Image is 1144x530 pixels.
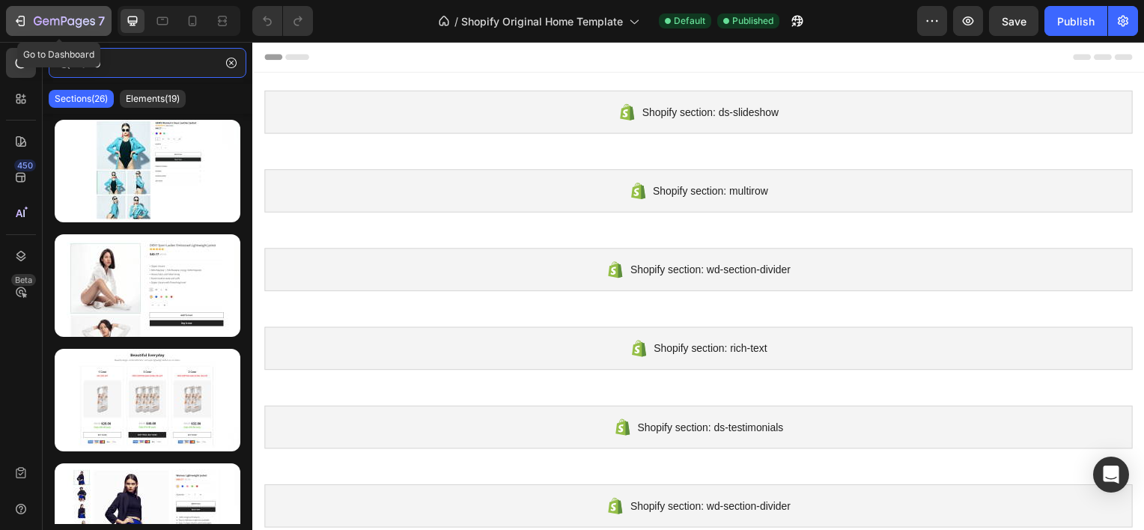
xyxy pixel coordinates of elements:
[674,14,705,28] span: Default
[380,458,542,476] span: Shopify section: wd-section-divider
[461,13,623,29] span: Shopify Original Home Template
[392,61,530,79] span: Shopify section: ds-slideshow
[252,6,313,36] div: Undo/Redo
[732,14,773,28] span: Published
[404,299,519,317] span: Shopify section: rich-text
[55,93,108,105] p: Sections(26)
[404,141,520,159] span: Shopify section: multirow
[1093,457,1129,493] div: Open Intercom Messenger
[6,6,112,36] button: 7
[11,274,36,286] div: Beta
[388,379,535,397] span: Shopify section: ds-testimonials
[1044,6,1107,36] button: Publish
[454,13,458,29] span: /
[989,6,1038,36] button: Save
[380,220,542,238] span: Shopify section: wd-section-divider
[126,93,180,105] p: Elements(19)
[49,48,246,78] input: Search Sections & Elements
[1057,13,1095,29] div: Publish
[98,12,105,30] p: 7
[252,42,1144,530] iframe: Design area
[1002,15,1026,28] span: Save
[14,159,36,171] div: 450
